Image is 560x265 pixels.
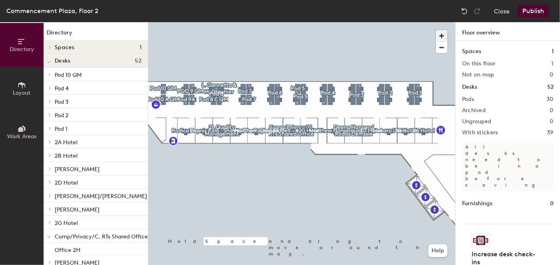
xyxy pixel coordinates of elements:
[55,139,78,146] span: 2A Hotel
[547,130,554,136] h2: 39
[550,199,554,208] h1: 0
[55,233,148,240] span: Comp/Privacy/C. RTs Shared Office
[55,206,99,213] span: [PERSON_NAME]
[55,44,75,51] span: Spaces
[55,112,69,119] span: Pod 2
[473,7,481,15] img: Redo
[140,44,141,51] span: 1
[550,118,554,125] h2: 0
[547,83,554,92] h1: 52
[547,96,554,103] h2: 30
[462,96,474,103] h2: Pods
[55,126,67,132] span: Pod 1
[135,58,141,64] span: 52
[428,244,447,257] button: Help
[55,85,69,92] span: Pod 4
[456,22,560,41] h1: Floor overview
[55,166,99,173] span: [PERSON_NAME]
[462,72,494,78] h2: Not on map
[13,90,31,96] span: Layout
[55,72,82,78] span: Pod 10 QM
[552,61,554,67] h2: 1
[550,107,554,114] h2: 0
[462,141,554,191] p: All desks need to be in a pod before saving
[44,29,148,41] h1: Directory
[6,6,98,16] div: Commencement Plaza, Floor 2
[472,234,490,247] img: Sticker logo
[55,193,147,200] span: [PERSON_NAME]/[PERSON_NAME]
[55,220,78,227] span: 2G Hotel
[462,130,498,136] h2: With stickers
[462,118,491,125] h2: Ungrouped
[461,7,468,15] img: Undo
[552,47,554,56] h1: 1
[550,72,554,78] h2: 0
[462,107,485,114] h2: Archived
[462,83,477,92] h1: Desks
[55,58,70,64] span: Desks
[7,133,36,140] span: Work Areas
[462,199,492,208] h1: Furnishings
[518,5,549,17] button: Publish
[10,46,34,53] span: Directory
[462,61,496,67] h2: On this floor
[55,244,80,254] p: Office 2H
[55,153,78,159] span: 2B Hotel
[462,47,481,56] h1: Spaces
[55,179,78,186] span: 2D Hotel
[494,5,510,17] button: Close
[55,99,69,105] span: Pod 3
